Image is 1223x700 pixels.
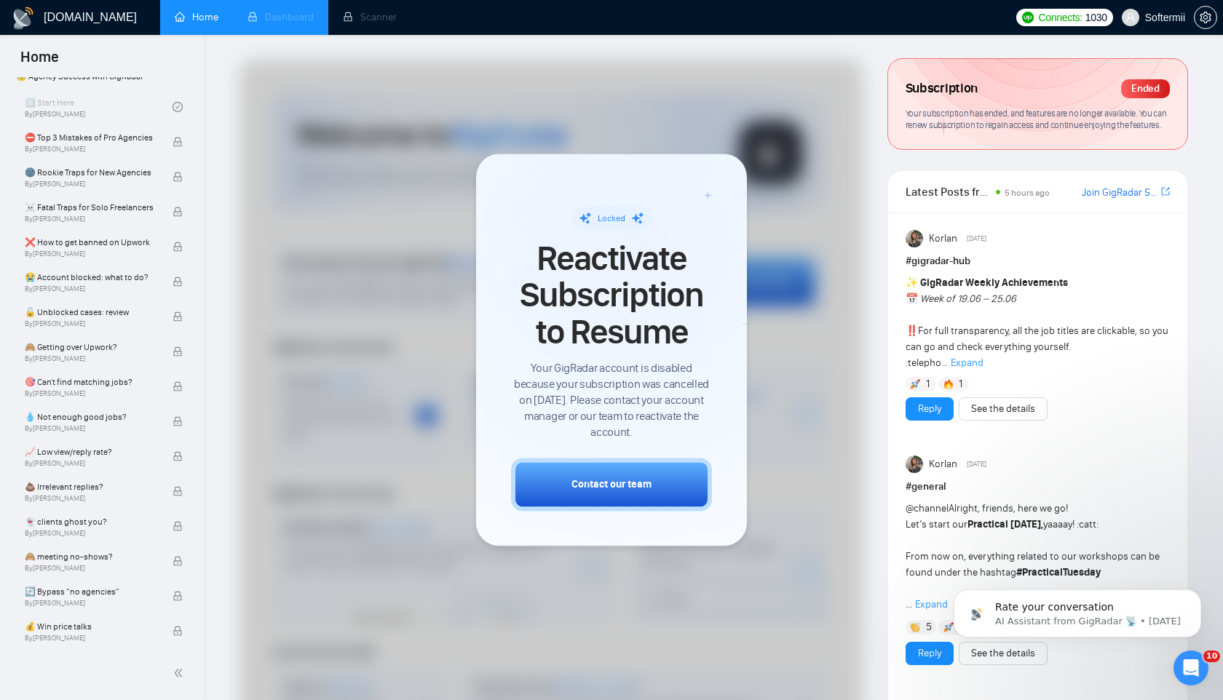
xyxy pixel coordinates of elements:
[959,397,1048,421] button: See the details
[25,215,158,223] span: By [PERSON_NAME]
[511,240,712,350] span: Reactivate Subscription to Resume
[967,458,986,471] span: [DATE]
[25,340,158,354] span: 🙈 Getting over Upwork?
[173,451,183,461] span: lock
[25,529,158,538] span: By [PERSON_NAME]
[1125,12,1136,23] span: user
[910,622,920,632] img: 👏
[25,130,158,145] span: ⛔ Top 3 Mistakes of Pro Agencies
[918,401,941,417] a: Reply
[25,180,158,188] span: By [PERSON_NAME]
[1194,6,1217,29] button: setting
[906,293,918,305] span: 📅
[25,305,158,319] span: 🔓 Unblocked cases: review
[967,232,986,245] span: [DATE]
[906,277,918,289] span: ✨
[906,253,1170,269] h1: # gigradar-hub
[25,250,158,258] span: By [PERSON_NAME]
[1161,185,1170,199] a: export
[1195,12,1216,23] span: setting
[1194,12,1217,23] a: setting
[25,319,158,328] span: By [PERSON_NAME]
[25,200,158,215] span: ☠️ Fatal Traps for Solo Freelancers
[9,47,71,77] span: Home
[25,145,158,154] span: By [PERSON_NAME]
[12,7,35,30] img: logo
[173,172,183,182] span: lock
[173,626,183,636] span: lock
[943,379,954,389] img: 🔥
[173,521,183,531] span: lock
[929,456,957,472] span: Korlan
[173,207,183,217] span: lock
[25,354,158,363] span: By [PERSON_NAME]
[971,401,1035,417] a: See the details
[511,458,712,512] button: Contact our team
[1203,651,1220,662] span: 10
[25,270,158,285] span: 😭 Account blocked: what to do?
[173,666,188,680] span: double-left
[906,108,1167,131] span: Your subscription has ended, and features are no longer available. You can renew subscription to ...
[25,375,158,389] span: 🎯 Can't find matching jobs?
[173,137,183,147] span: lock
[571,477,652,493] div: Contact our team
[25,564,158,573] span: By [PERSON_NAME]
[598,213,625,223] span: Locked
[25,619,158,634] span: 💰 Win price talks
[1038,9,1082,25] span: Connects:
[926,620,932,635] span: 5
[1121,79,1170,98] div: Ended
[906,277,1168,369] span: For full transparency, all the job titles are clickable, so you can go and check everything yours...
[906,502,1160,610] span: Alright, friends, here we go! Let’s start our yaaaay! :catt: From now on, everything related to o...
[967,518,1043,530] strong: Practical [DATE],
[1161,186,1170,197] span: export
[906,397,954,421] button: Reply
[25,410,158,424] span: 💧 Not enough good jobs?
[173,242,183,252] span: lock
[173,277,183,287] span: lock
[25,514,158,529] span: 👻 clients ghost you?
[910,379,920,389] img: 🚀
[906,76,978,101] span: Subscription
[173,346,183,357] span: lock
[971,645,1035,661] a: See the details
[906,456,923,473] img: Korlan
[25,494,158,503] span: By [PERSON_NAME]
[932,559,1223,661] iframe: Intercom notifications message
[929,231,957,247] span: Korlan
[25,480,158,494] span: 💩 Irrelevant replies?
[918,645,941,661] a: Reply
[25,584,158,599] span: 🔄 Bypass “no agencies”
[25,549,158,564] span: 🙈 meeting no-shows?
[173,416,183,426] span: lock
[25,285,158,293] span: By [PERSON_NAME]
[25,599,158,608] span: By [PERSON_NAME]
[906,230,923,247] img: Korlan
[175,11,218,23] a: homeHome
[951,357,983,369] span: Expand
[25,459,158,468] span: By [PERSON_NAME]
[173,591,183,601] span: lock
[1082,185,1158,201] a: Join GigRadar Slack Community
[173,102,183,112] span: check-circle
[511,361,712,441] span: Your GigRadar account is disabled because your subscription was cancelled on [DATE]. Please conta...
[25,235,158,250] span: ❌ How to get banned on Upwork
[25,445,158,459] span: 📈 Low view/reply rate?
[173,381,183,391] span: lock
[25,165,158,180] span: 🌚 Rookie Traps for New Agencies
[25,424,158,433] span: By [PERSON_NAME]
[906,325,918,337] span: ‼️
[173,556,183,566] span: lock
[959,377,962,391] span: 1
[906,183,992,201] span: Latest Posts from the GigRadar Community
[915,598,948,610] span: Expand
[926,377,930,391] span: 1
[25,634,158,643] span: By [PERSON_NAME]
[906,479,1170,495] h1: # general
[25,389,158,398] span: By [PERSON_NAME]
[1022,12,1034,23] img: upwork-logo.png
[1085,9,1107,25] span: 1030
